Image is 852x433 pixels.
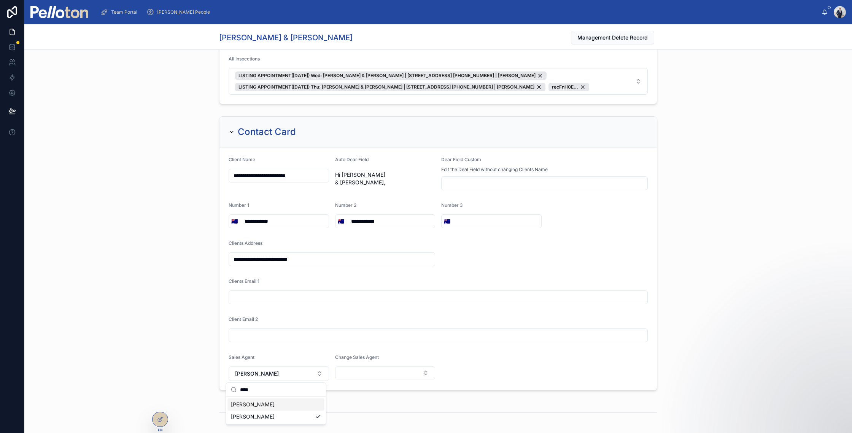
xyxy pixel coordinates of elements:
span: Number 1 [229,202,249,208]
span: Change Sales Agent [335,354,379,360]
span: 🇦🇺 [231,217,238,225]
button: Unselect 32753 [235,83,545,91]
span: Sales Agent [229,354,254,360]
span: Clients Email 1 [229,278,259,284]
img: App logo [30,6,88,18]
a: Team Portal [98,5,143,19]
iframe: Intercom notifications message [700,376,852,429]
span: Edit the Deal Field without changing Clients Name [441,167,548,173]
span: All Inspections [229,56,260,62]
button: Unselect 15299 [548,83,589,91]
span: recFnH0E... [552,84,578,90]
span: Number 3 [441,202,463,208]
span: [PERSON_NAME] People [157,9,210,15]
span: Management Delete Record [577,34,648,41]
h1: [PERSON_NAME] & [PERSON_NAME] [219,32,353,43]
button: Select Button [229,68,648,95]
span: 🇦🇺 [444,217,450,225]
span: [PERSON_NAME] [231,401,275,408]
button: Select Button [442,214,453,228]
h2: Contact Card [238,126,296,138]
button: Unselect 37088 [235,71,547,80]
span: Team Portal [111,9,137,15]
button: Select Button [335,214,347,228]
span: [PERSON_NAME] [231,413,275,420]
span: [PERSON_NAME] [235,370,279,377]
div: scrollable content [94,4,822,21]
button: Select Button [335,366,436,379]
span: Client Email 2 [229,316,258,322]
button: Select Button [229,214,240,228]
button: Management Delete Record [571,31,654,44]
div: Suggestions [226,397,326,424]
button: Select Button [229,366,329,381]
span: Hi [PERSON_NAME] & [PERSON_NAME], [335,171,436,186]
span: 🇦🇺 [338,217,344,225]
span: Dear Field Custom [441,157,481,162]
a: [PERSON_NAME] People [144,5,215,19]
span: LISTING APPOINTMENT([DATE]) Thu: [PERSON_NAME] & [PERSON_NAME] | [STREET_ADDRESS] [PHONE_NUMBER] ... [238,84,534,90]
span: Clients Address [229,240,262,246]
span: Auto Dear Field [335,157,369,162]
span: Number 2 [335,202,356,208]
span: LISTING APPOINTMENT([DATE]) Wed: [PERSON_NAME] & [PERSON_NAME] | [STREET_ADDRESS] [PHONE_NUMBER] ... [238,73,536,79]
span: Client Name [229,157,255,162]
